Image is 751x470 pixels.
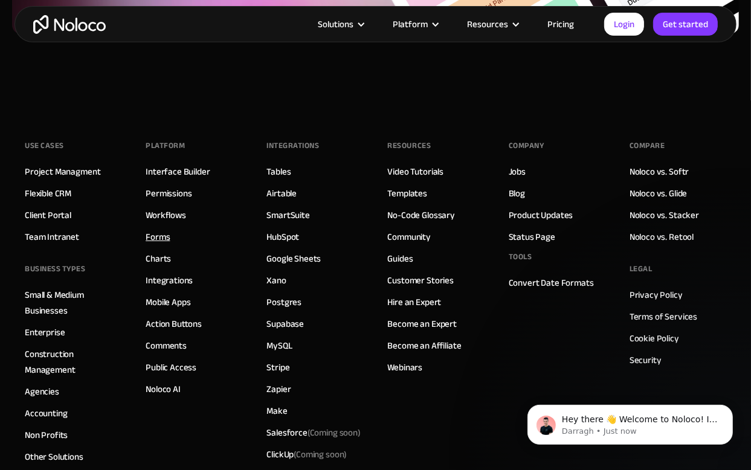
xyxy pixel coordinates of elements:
a: Status Page [509,229,555,245]
a: Non Profits [25,427,68,443]
div: Resources [388,137,431,155]
a: Integrations [146,272,193,288]
a: Get started [653,13,718,36]
div: Resources [452,16,532,32]
a: Comments [146,338,187,353]
a: Guides [388,251,413,266]
a: Templates [388,185,428,201]
a: Noloco AI [146,381,181,397]
a: Product Updates [509,207,573,223]
a: Airtable [266,185,297,201]
a: Supabase [266,316,304,332]
div: Company [509,137,544,155]
a: Workflows [146,207,186,223]
a: Xano [266,272,286,288]
span: (Coming soon) [294,446,347,463]
a: Project Managment [25,164,100,179]
a: Mobile Apps [146,294,190,310]
div: Use Cases [25,137,64,155]
a: Team Intranet [25,229,79,245]
a: Other Solutions [25,449,83,465]
a: Enterprise [25,324,65,340]
a: Google Sheets [266,251,321,266]
a: Postgres [266,294,301,310]
div: Platform [378,16,452,32]
a: Client Portal [25,207,71,223]
div: Tools [509,248,532,266]
a: Charts [146,251,171,266]
div: Salesforce [266,425,361,440]
a: MySQL [266,338,292,353]
iframe: Intercom notifications message [509,379,751,464]
a: home [33,15,106,34]
div: BUSINESS TYPES [25,260,85,278]
a: Privacy Policy [630,287,683,303]
div: Compare [630,137,665,155]
div: Platform [393,16,428,32]
a: Small & Medium Businesses [25,287,121,318]
a: Noloco vs. Retool [630,229,694,245]
a: Webinars [388,359,423,375]
a: Action Buttons [146,316,202,332]
div: INTEGRATIONS [266,137,319,155]
a: Pricing [532,16,589,32]
a: Forms [146,229,170,245]
a: Stripe [266,359,289,375]
a: Noloco vs. Softr [630,164,689,179]
a: Convert Date Formats [509,275,594,291]
a: SmartSuite [266,207,310,223]
a: Customer Stories [388,272,454,288]
a: Construction Management [25,346,121,378]
a: HubSpot [266,229,299,245]
a: Make [266,403,287,419]
a: Video Tutorials [388,164,444,179]
a: Hire an Expert [388,294,442,310]
a: Tables [266,164,291,179]
a: Interface Builder [146,164,210,179]
a: Public Access [146,359,196,375]
a: Cookie Policy [630,330,679,346]
a: Terms of Services [630,309,697,324]
a: Login [604,13,644,36]
a: Flexible CRM [25,185,71,201]
div: Resources [467,16,508,32]
a: Jobs [509,164,526,179]
a: Blog [509,185,525,201]
a: Become an Affiliate [388,338,462,353]
a: Security [630,352,662,368]
div: Solutions [318,16,353,32]
a: Noloco vs. Stacker [630,207,699,223]
a: Become an Expert [388,316,457,332]
div: Legal [630,260,653,278]
a: Agencies [25,384,59,399]
div: ClickUp [266,446,347,462]
span: (Coming soon) [308,424,361,441]
a: Permissions [146,185,192,201]
a: Community [388,229,431,245]
div: Platform [146,137,185,155]
div: Solutions [303,16,378,32]
a: Zapier [266,381,291,397]
a: Accounting [25,405,68,421]
a: No-Code Glossary [388,207,456,223]
a: Noloco vs. Glide [630,185,688,201]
